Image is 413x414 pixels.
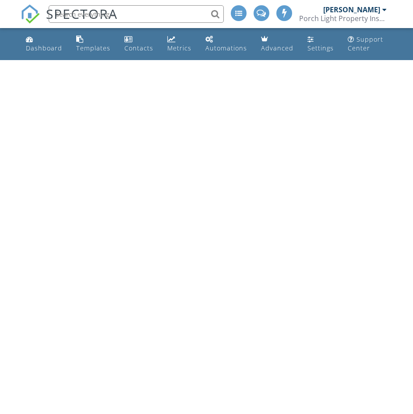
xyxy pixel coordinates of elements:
img: The Best Home Inspection Software - Spectora [21,4,40,24]
a: Metrics [164,32,195,57]
div: Porch Light Property Inspection [299,14,387,23]
div: Dashboard [26,44,62,52]
a: Automations (Advanced) [202,32,251,57]
a: SPECTORA [21,12,118,30]
div: Templates [76,44,110,52]
a: Support Center [344,32,391,57]
a: Settings [304,32,337,57]
a: Advanced [258,32,297,57]
div: Contacts [124,44,153,52]
div: Support Center [348,35,383,52]
a: Dashboard [22,32,66,57]
div: Automations [205,44,247,52]
div: Settings [307,44,334,52]
a: Contacts [121,32,157,57]
div: Advanced [261,44,293,52]
a: Templates [73,32,114,57]
div: [PERSON_NAME] [323,5,380,14]
input: Search everything... [49,5,224,23]
div: Metrics [167,44,191,52]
